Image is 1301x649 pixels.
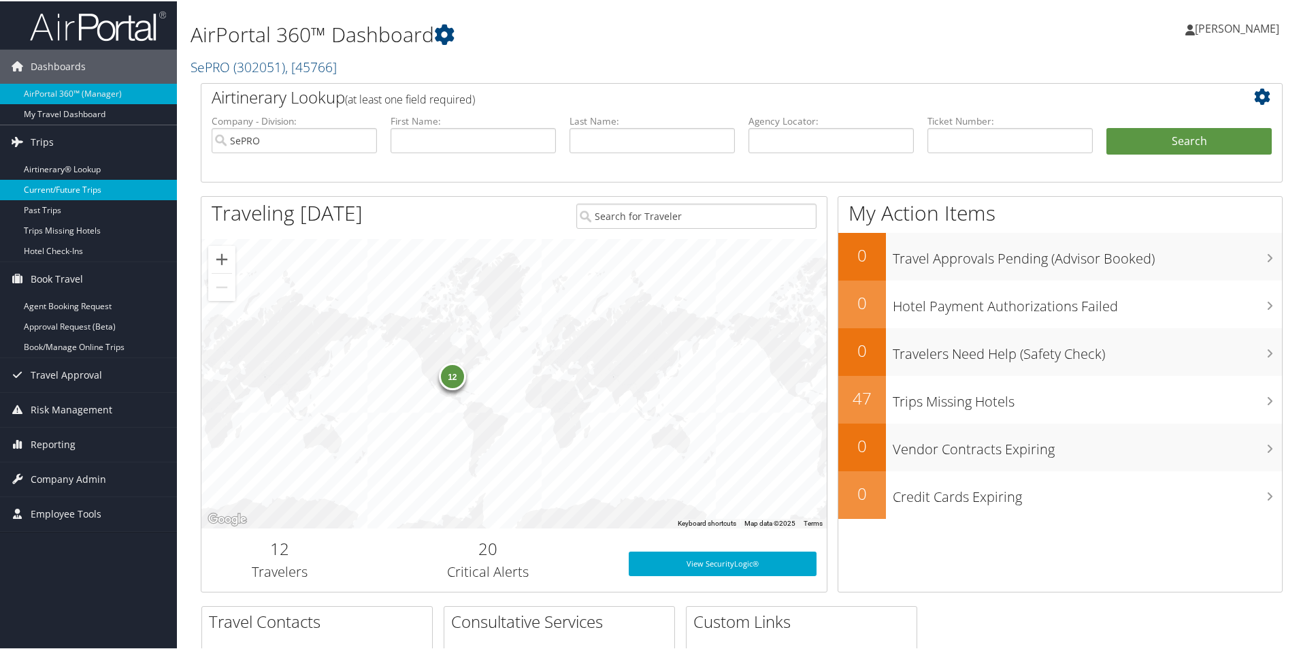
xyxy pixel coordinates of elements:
[368,561,608,580] h3: Critical Alerts
[693,609,917,632] h2: Custom Links
[678,518,736,527] button: Keyboard shortcuts
[804,518,823,526] a: Terms (opens in new tab)
[31,124,54,158] span: Trips
[209,609,432,632] h2: Travel Contacts
[744,518,795,526] span: Map data ©2025
[31,261,83,295] span: Book Travel
[1195,20,1279,35] span: [PERSON_NAME]
[208,244,235,272] button: Zoom in
[31,392,112,426] span: Risk Management
[31,496,101,530] span: Employee Tools
[838,470,1282,518] a: 0Credit Cards Expiring
[838,338,886,361] h2: 0
[838,327,1282,375] a: 0Travelers Need Help (Safety Check)
[838,232,1282,279] a: 0Travel Approvals Pending (Advisor Booked)
[893,289,1282,315] h3: Hotel Payment Authorizations Failed
[208,272,235,300] button: Zoom out
[838,385,886,409] h2: 47
[893,241,1282,267] h3: Travel Approvals Pending (Advisor Booked)
[838,242,886,266] h2: 0
[893,479,1282,505] h3: Credit Cards Expiring
[212,84,1182,108] h2: Airtinerary Lookup
[285,57,337,75] span: , [ 45766 ]
[893,432,1282,458] h3: Vendor Contracts Expiring
[345,91,475,106] span: (at least one field required)
[212,197,363,226] h1: Traveling [DATE]
[1185,7,1293,48] a: [PERSON_NAME]
[212,561,348,580] h3: Travelers
[205,509,250,527] img: Google
[893,384,1282,410] h3: Trips Missing Hotels
[191,19,925,48] h1: AirPortal 360™ Dashboard
[438,362,465,389] div: 12
[451,609,674,632] h2: Consultative Services
[838,481,886,504] h2: 0
[576,202,817,227] input: Search for Traveler
[212,113,377,127] label: Company - Division:
[368,536,608,559] h2: 20
[205,509,250,527] a: Open this area in Google Maps (opens a new window)
[212,536,348,559] h2: 12
[31,426,76,460] span: Reporting
[927,113,1093,127] label: Ticket Number:
[30,9,166,41] img: airportal-logo.png
[570,113,735,127] label: Last Name:
[31,357,102,391] span: Travel Approval
[391,113,556,127] label: First Name:
[233,57,285,75] span: ( 302051 )
[893,336,1282,362] h3: Travelers Need Help (Safety Check)
[31,461,106,495] span: Company Admin
[629,550,817,575] a: View SecurityLogic®
[191,57,337,75] a: SePRO
[838,375,1282,422] a: 47Trips Missing Hotels
[1106,127,1272,154] button: Search
[838,279,1282,327] a: 0Hotel Payment Authorizations Failed
[31,48,86,82] span: Dashboards
[838,422,1282,470] a: 0Vendor Contracts Expiring
[748,113,914,127] label: Agency Locator:
[838,433,886,456] h2: 0
[838,197,1282,226] h1: My Action Items
[838,290,886,313] h2: 0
